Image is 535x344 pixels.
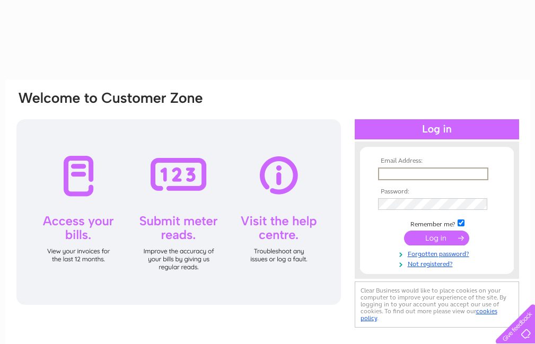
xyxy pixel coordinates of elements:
th: Password: [375,188,498,196]
a: Forgotten password? [378,248,498,258]
th: Email Address: [375,157,498,165]
td: Remember me? [375,218,498,228]
a: cookies policy [361,307,497,322]
div: Clear Business would like to place cookies on your computer to improve your experience of the sit... [355,281,519,328]
input: Submit [404,231,469,245]
a: Not registered? [378,258,498,268]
